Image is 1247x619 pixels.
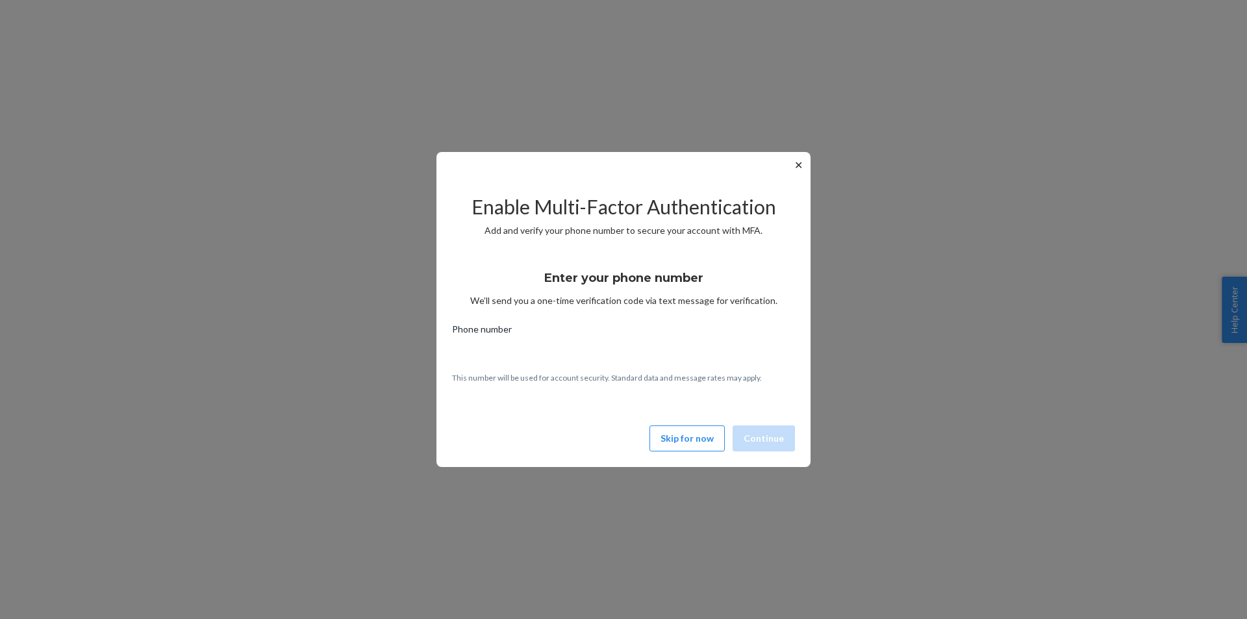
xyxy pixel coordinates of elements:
[649,425,725,451] button: Skip for now
[452,196,795,218] h2: Enable Multi-Factor Authentication
[733,425,795,451] button: Continue
[452,259,795,307] div: We’ll send you a one-time verification code via text message for verification.
[452,323,512,341] span: Phone number
[452,372,795,383] p: This number will be used for account security. Standard data and message rates may apply.
[452,224,795,237] p: Add and verify your phone number to secure your account with MFA.
[792,157,805,173] button: ✕
[544,270,703,286] h3: Enter your phone number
